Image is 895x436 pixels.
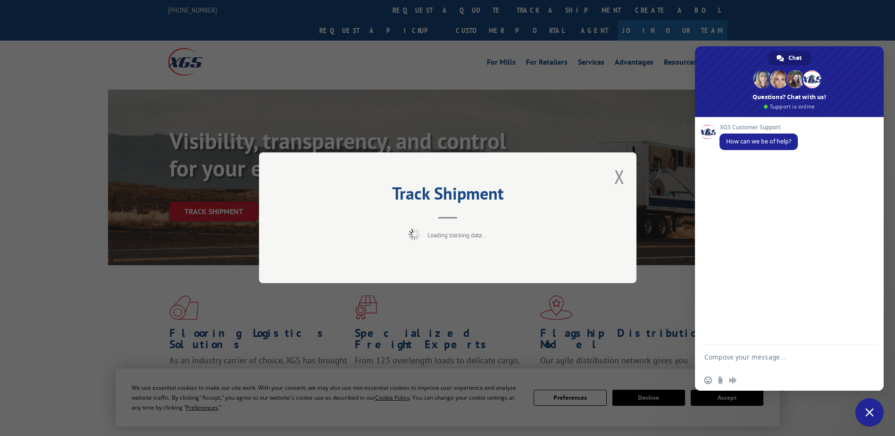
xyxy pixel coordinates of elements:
span: How can we be of help? [726,137,791,145]
img: xgs-loading [409,229,420,241]
div: Close chat [855,398,884,427]
span: Insert an emoji [704,377,712,384]
h2: Track Shipment [306,187,589,205]
button: Close modal [614,164,625,189]
span: Chat [788,51,802,65]
div: Chat [768,51,811,65]
span: XGS Customer Support [719,124,798,131]
span: Loading tracking data... [427,232,487,240]
span: Audio message [729,377,736,384]
span: Send a file [717,377,724,384]
textarea: Compose your message... [704,353,853,370]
